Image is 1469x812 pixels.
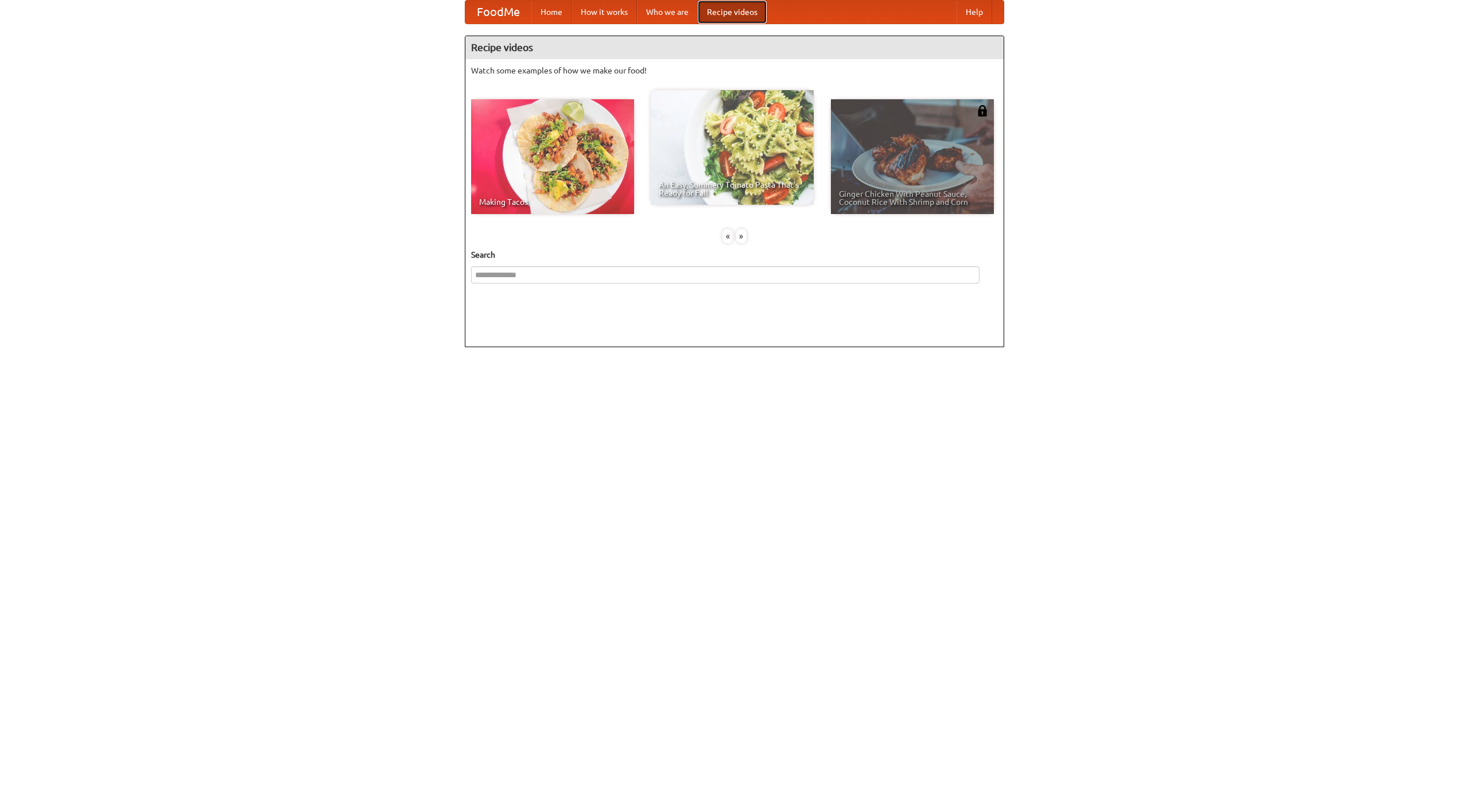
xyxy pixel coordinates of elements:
a: Who we are [637,1,698,24]
img: 483408.png [977,105,988,116]
a: Help [957,1,992,24]
a: An Easy, Summery Tomato Pasta That's Ready for Fall [651,90,814,205]
a: Recipe videos [698,1,767,24]
span: An Easy, Summery Tomato Pasta That's Ready for Fall [659,181,806,197]
h4: Recipe videos [465,36,1004,59]
h5: Search [471,249,998,261]
div: » [736,229,747,243]
div: « [722,229,733,243]
a: Making Tacos [471,99,634,214]
a: FoodMe [465,1,531,24]
a: How it works [572,1,637,24]
span: Making Tacos [479,198,626,206]
a: Home [531,1,572,24]
p: Watch some examples of how we make our food! [471,65,998,76]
